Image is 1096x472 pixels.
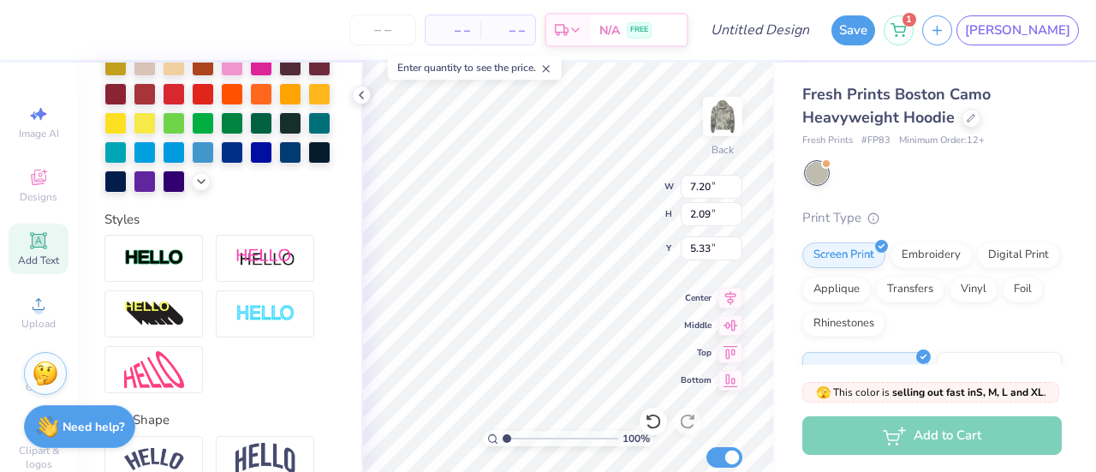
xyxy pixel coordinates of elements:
span: Center [681,292,712,304]
div: Text Shape [104,410,334,430]
span: Image AI [19,127,59,140]
div: Foil [1003,277,1043,302]
img: 3d Illusion [124,301,184,328]
img: Back [706,99,740,134]
div: Rhinestones [802,311,885,337]
img: Arc [124,448,184,471]
span: – – [436,21,470,39]
div: Embroidery [890,242,972,268]
div: Styles [104,210,334,230]
input: – – [349,15,416,45]
a: [PERSON_NAME] [956,15,1079,45]
span: Upload [21,317,56,331]
img: Free Distort [124,351,184,388]
div: Applique [802,277,871,302]
strong: selling out fast in S, M, L and XL [892,385,1044,399]
span: Puff Ink [944,360,980,378]
span: Bottom [681,374,712,386]
span: 🫣 [816,385,831,401]
img: Shadow [235,248,295,269]
span: This color is . [816,385,1046,400]
div: Back [712,142,734,158]
span: – – [491,21,525,39]
div: Print Type [802,208,1062,228]
div: Enter quantity to see the price. [388,56,562,80]
div: Transfers [876,277,944,302]
span: [PERSON_NAME] [965,21,1070,40]
span: Add Text [18,254,59,267]
span: 100 % [622,431,650,446]
span: Designs [20,190,57,204]
span: Fresh Prints [802,134,853,148]
span: Clipart & logos [9,444,68,471]
span: FREE [630,24,648,36]
div: Vinyl [950,277,998,302]
div: Screen Print [802,242,885,268]
span: Minimum Order: 12 + [899,134,985,148]
span: N/A [599,21,620,39]
span: 1 [902,13,916,27]
button: Save [831,15,875,45]
input: Untitled Design [697,13,823,47]
img: Stroke [124,248,184,268]
span: Standard [810,360,855,378]
span: Top [681,347,712,359]
img: Negative Space [235,304,295,324]
span: Fresh Prints Boston Camo Heavyweight Hoodie [802,84,991,128]
span: # FP83 [861,134,890,148]
span: Middle [681,320,712,332]
strong: Need help? [63,419,124,435]
div: Digital Print [977,242,1060,268]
